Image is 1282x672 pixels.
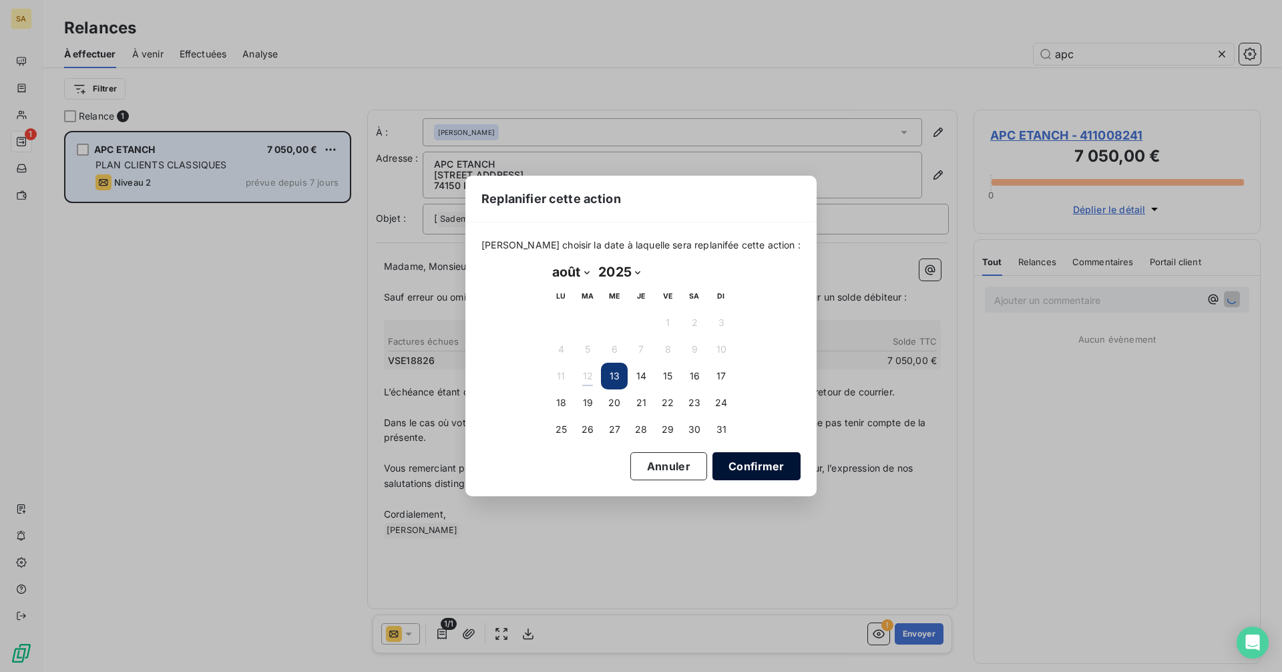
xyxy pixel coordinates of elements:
button: 13 [601,363,628,389]
button: 5 [574,336,601,363]
button: 24 [708,389,734,416]
th: dimanche [708,283,734,309]
button: 6 [601,336,628,363]
button: 14 [628,363,654,389]
button: 11 [548,363,574,389]
button: 1 [654,309,681,336]
th: mardi [574,283,601,309]
button: 21 [628,389,654,416]
button: 25 [548,416,574,443]
th: lundi [548,283,574,309]
span: Replanifier cette action [481,190,621,208]
button: 18 [548,389,574,416]
div: Open Intercom Messenger [1237,627,1269,659]
button: 10 [708,336,734,363]
button: 23 [681,389,708,416]
button: 12 [574,363,601,389]
button: Annuler [630,452,707,480]
button: 20 [601,389,628,416]
button: 28 [628,416,654,443]
th: vendredi [654,283,681,309]
button: 22 [654,389,681,416]
th: samedi [681,283,708,309]
button: 2 [681,309,708,336]
button: 29 [654,416,681,443]
button: 31 [708,416,734,443]
th: jeudi [628,283,654,309]
button: 27 [601,416,628,443]
button: 8 [654,336,681,363]
button: 26 [574,416,601,443]
th: mercredi [601,283,628,309]
button: 19 [574,389,601,416]
button: 4 [548,336,574,363]
button: 7 [628,336,654,363]
button: Confirmer [712,452,801,480]
button: 30 [681,416,708,443]
button: 9 [681,336,708,363]
button: 3 [708,309,734,336]
span: [PERSON_NAME] choisir la date à laquelle sera replanifée cette action : [481,238,801,252]
button: 16 [681,363,708,389]
button: 15 [654,363,681,389]
button: 17 [708,363,734,389]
